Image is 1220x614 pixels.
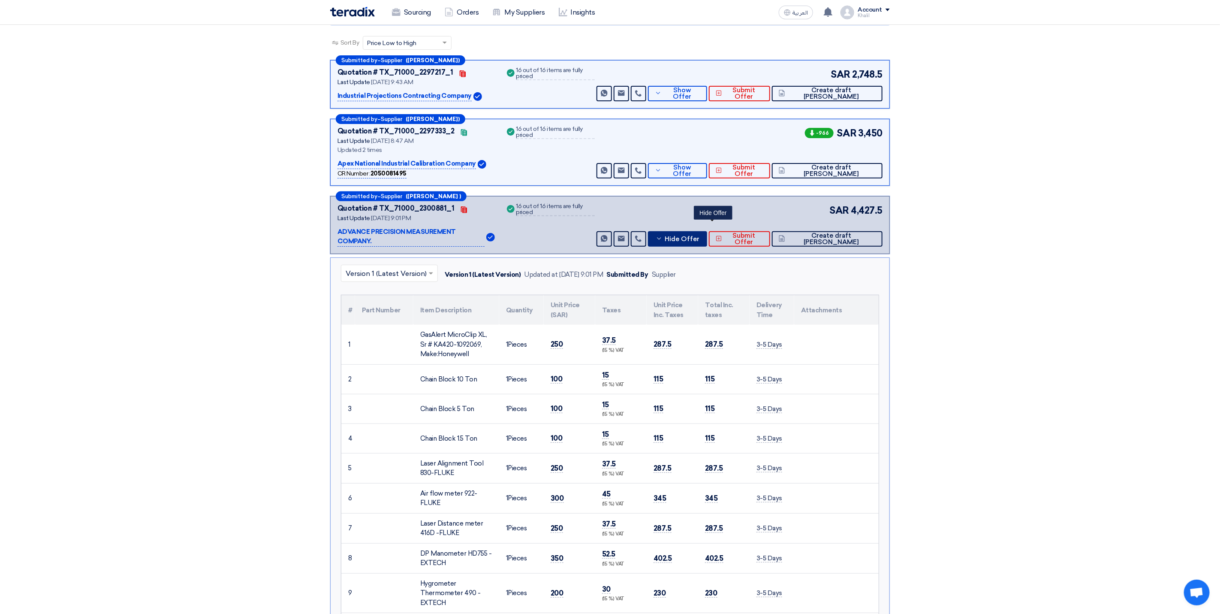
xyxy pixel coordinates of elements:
[341,394,355,423] td: 3
[340,38,359,47] span: Sort By
[852,67,883,82] span: 2,748.5
[341,543,355,573] td: 8
[499,453,544,483] td: Pieces
[506,341,508,348] span: 1
[381,116,402,122] span: Supplier
[648,86,707,101] button: Show Offer
[705,554,723,563] span: 402.5
[709,86,770,101] button: Submit Offer
[337,67,453,78] div: Quotation # TX_71000_2297217_1
[602,471,640,478] div: (15 %) VAT
[602,441,640,448] div: (15 %) VAT
[664,87,701,100] span: Show Offer
[368,39,417,48] span: Price Low to High
[602,411,640,418] div: (15 %) VAT
[381,194,402,199] span: Supplier
[337,169,407,178] div: CR Number :
[499,394,544,423] td: Pieces
[756,589,782,597] span: 3-5 Days
[486,233,495,242] img: Verified Account
[330,7,375,17] img: Teradix logo
[551,404,563,413] span: 100
[337,126,455,136] div: Quotation # TX_71000_2297333_2
[341,116,377,122] span: Submitted by
[648,231,707,247] button: Hide Offer
[654,524,672,533] span: 287.5
[499,423,544,453] td: Pieces
[499,364,544,394] td: Pieces
[438,3,485,22] a: Orders
[602,531,640,538] div: (15 %) VAT
[337,137,370,145] span: Last Update
[420,404,492,414] div: Chain Block 5 Ton
[355,295,413,325] th: Part Number
[544,295,595,325] th: Unit Price (SAR)
[648,163,707,178] button: Show Offer
[705,464,723,473] span: 287.5
[654,375,663,384] span: 115
[602,430,609,439] span: 15
[341,325,355,364] td: 1
[499,483,544,513] td: Pieces
[602,501,640,508] div: (15 %) VAT
[750,295,794,325] th: Delivery Time
[341,57,377,63] span: Submitted by
[551,589,563,598] span: 200
[831,67,851,82] span: SAR
[506,405,508,413] span: 1
[602,596,640,603] div: (15 %) VAT
[724,87,763,100] span: Submit Offer
[473,92,482,101] img: Verified Account
[341,295,355,325] th: #
[337,159,476,169] p: Apex National Industrial Calibration Company
[602,550,615,559] span: 52.5
[709,231,770,247] button: Submit Offer
[654,340,672,349] span: 287.5
[705,375,715,384] span: 115
[336,191,467,201] div: –
[654,494,666,503] span: 345
[516,126,595,139] div: 16 out of 16 items are fully priced
[602,381,640,389] div: (15 %) VAT
[336,114,465,124] div: –
[337,145,495,154] div: Updated 2 times
[420,549,492,568] div: DP Manometer HD755 -EXTECH
[705,494,718,503] span: 345
[805,128,834,138] span: -966
[705,340,723,349] span: 287.5
[420,489,492,508] div: Air flow meter 922-FLUKE
[371,79,413,86] span: [DATE] 9:43 AM
[341,513,355,543] td: 7
[337,215,370,222] span: Last Update
[772,86,883,101] button: Create draft [PERSON_NAME]
[420,579,492,608] div: Hygrometer Thermometer 490 -EXTECH
[705,434,715,443] span: 115
[371,137,413,145] span: [DATE] 8:47 AM
[705,524,723,533] span: 287.5
[420,330,492,359] div: GasAlert MicroClip XL, Sr # KA420-1092069, Make:Honeywell
[602,400,609,409] span: 15
[478,160,486,169] img: Verified Account
[371,215,411,222] span: [DATE] 9:01 PM
[551,464,563,473] span: 250
[654,464,672,473] span: 287.5
[724,233,763,245] span: Submit Offer
[506,589,508,597] span: 1
[787,87,876,100] span: Create draft [PERSON_NAME]
[506,464,508,472] span: 1
[607,270,648,280] div: Submitted By
[664,164,701,177] span: Show Offer
[602,336,616,345] span: 37.5
[485,3,551,22] a: My Suppliers
[756,524,782,532] span: 3-5 Days
[420,519,492,538] div: Laser Distance meter 416D -FLUKE
[445,270,521,280] div: Version 1 (Latest Version)
[787,233,876,245] span: Create draft [PERSON_NAME]
[499,543,544,573] td: Pieces
[756,435,782,443] span: 3-5 Days
[602,561,640,568] div: (15 %) VAT
[792,10,808,16] span: العربية
[506,554,508,562] span: 1
[371,170,407,177] b: 2050081495
[341,573,355,613] td: 9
